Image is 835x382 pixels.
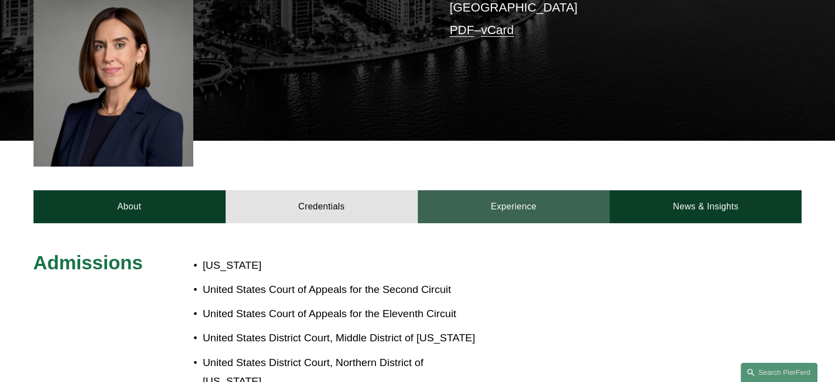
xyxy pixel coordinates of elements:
[609,190,802,223] a: News & Insights
[203,329,481,348] p: United States District Court, Middle District of [US_STATE]
[203,280,481,300] p: United States Court of Appeals for the Second Circuit
[33,252,143,273] span: Admissions
[418,190,610,223] a: Experience
[481,23,514,37] a: vCard
[203,256,481,275] p: [US_STATE]
[450,23,474,37] a: PDF
[203,305,481,324] p: United States Court of Appeals for the Eleventh Circuit
[226,190,418,223] a: Credentials
[33,190,226,223] a: About
[741,363,817,382] a: Search this site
